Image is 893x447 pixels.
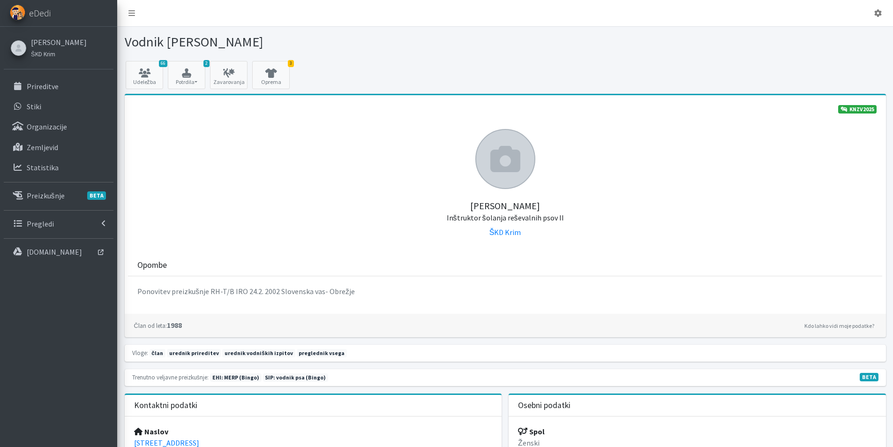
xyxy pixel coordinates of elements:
a: 3 Oprema [252,61,290,89]
a: ŠKD Krim [31,48,87,59]
p: Prireditve [27,82,59,91]
p: Ponovitev preizkušnje RH-T/B IRO 24.2. 2002 Slovenska vas- Obrežje [137,286,873,297]
small: ŠKD Krim [31,50,55,58]
h3: Kontaktni podatki [134,401,197,410]
span: član [150,349,165,357]
span: BETA [87,191,106,200]
a: Zemljevid [4,138,113,157]
a: Organizacije [4,117,113,136]
span: Naslednja preizkušnja: jesen 2025 [210,373,262,382]
p: Statistika [27,163,59,172]
a: ŠKD Krim [489,227,521,237]
strong: Naslov [134,427,168,436]
span: urednik prireditev [167,349,221,357]
strong: 1988 [134,320,182,330]
p: Organizacije [27,122,67,131]
a: Statistika [4,158,113,177]
small: Član od leta: [134,322,167,329]
h3: Opombe [137,260,167,270]
a: PreizkušnjeBETA [4,186,113,205]
a: 66 Udeležba [126,61,163,89]
a: Pregledi [4,214,113,233]
span: Naslednja preizkušnja: jesen 2027 [263,373,329,382]
p: Stiki [27,102,41,111]
strong: Spol [518,427,545,436]
a: Zavarovanja [210,61,248,89]
a: [DOMAIN_NAME] [4,242,113,261]
p: [DOMAIN_NAME] [27,247,82,257]
span: 2 [203,60,210,67]
small: Inštruktor šolanja reševalnih psov II [447,213,564,222]
span: V fazi razvoja [860,373,878,381]
p: Pregledi [27,219,54,228]
small: Trenutno veljavne preizkušnje: [132,373,209,381]
small: Vloge: [132,349,148,356]
a: Stiki [4,97,113,116]
h3: Osebni podatki [518,401,570,410]
h1: Vodnik [PERSON_NAME] [125,34,502,50]
button: 2 Potrdila [168,61,205,89]
h5: [PERSON_NAME] [134,189,877,223]
a: [PERSON_NAME] [31,37,87,48]
span: 66 [159,60,167,67]
img: eDedi [10,5,25,20]
a: Prireditve [4,77,113,96]
p: Zemljevid [27,143,58,152]
span: eDedi [29,6,51,20]
span: preglednik vsega [297,349,347,357]
span: urednik vodniških izpitov [222,349,295,357]
a: KNZV2025 [838,105,877,114]
p: Preizkušnje [27,191,65,200]
span: 3 [288,60,294,67]
a: Kdo lahko vidi moje podatke? [802,320,877,332]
